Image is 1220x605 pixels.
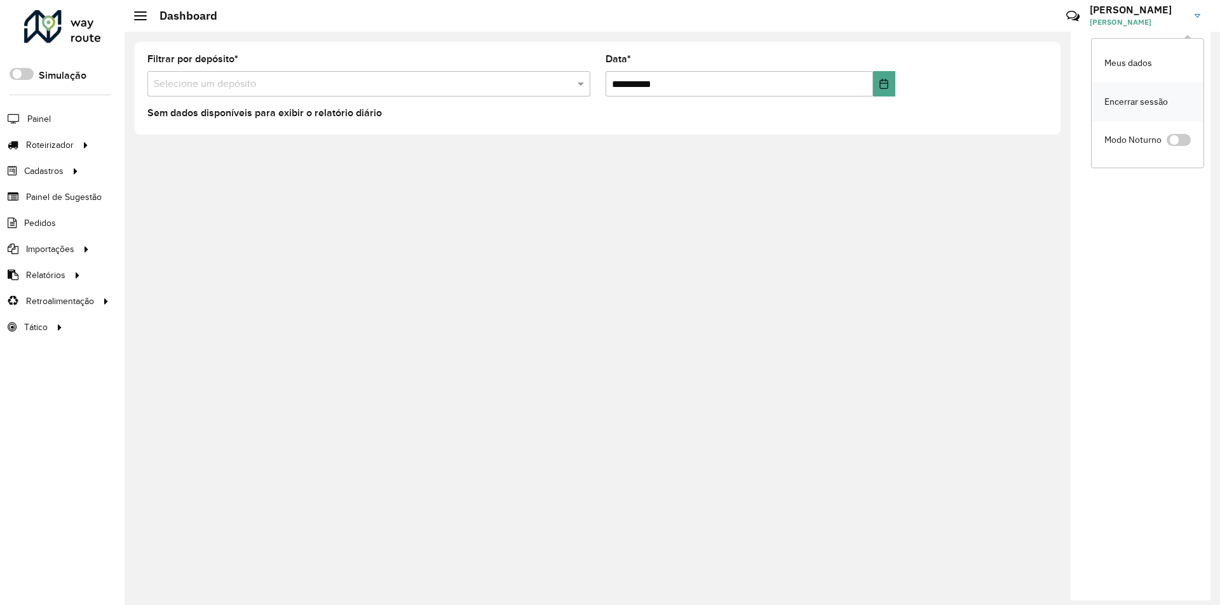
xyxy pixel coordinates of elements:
a: Encerrar sessão [1092,83,1203,121]
span: Pedidos [24,216,56,230]
button: Choose Date [873,71,895,96]
a: Contato Rápido [1059,3,1087,30]
label: Filtrar por depósito [147,51,238,67]
span: Retroalimentação [26,295,94,308]
span: Cadastros [24,164,64,178]
span: Modo Noturno [1104,133,1162,147]
span: Painel de Sugestão [26,190,102,204]
h3: [PERSON_NAME] [1090,4,1185,16]
label: Data [606,51,631,67]
a: Meus dados [1092,44,1203,83]
span: Tático [24,321,48,334]
span: Relatórios [26,269,65,282]
span: Importações [26,243,74,256]
span: [PERSON_NAME] [1090,17,1185,28]
label: Sem dados disponíveis para exibir o relatório diário [147,105,382,121]
label: Simulação [39,68,86,83]
span: Painel [27,112,51,126]
span: Roteirizador [26,138,74,152]
h2: Dashboard [147,9,217,23]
